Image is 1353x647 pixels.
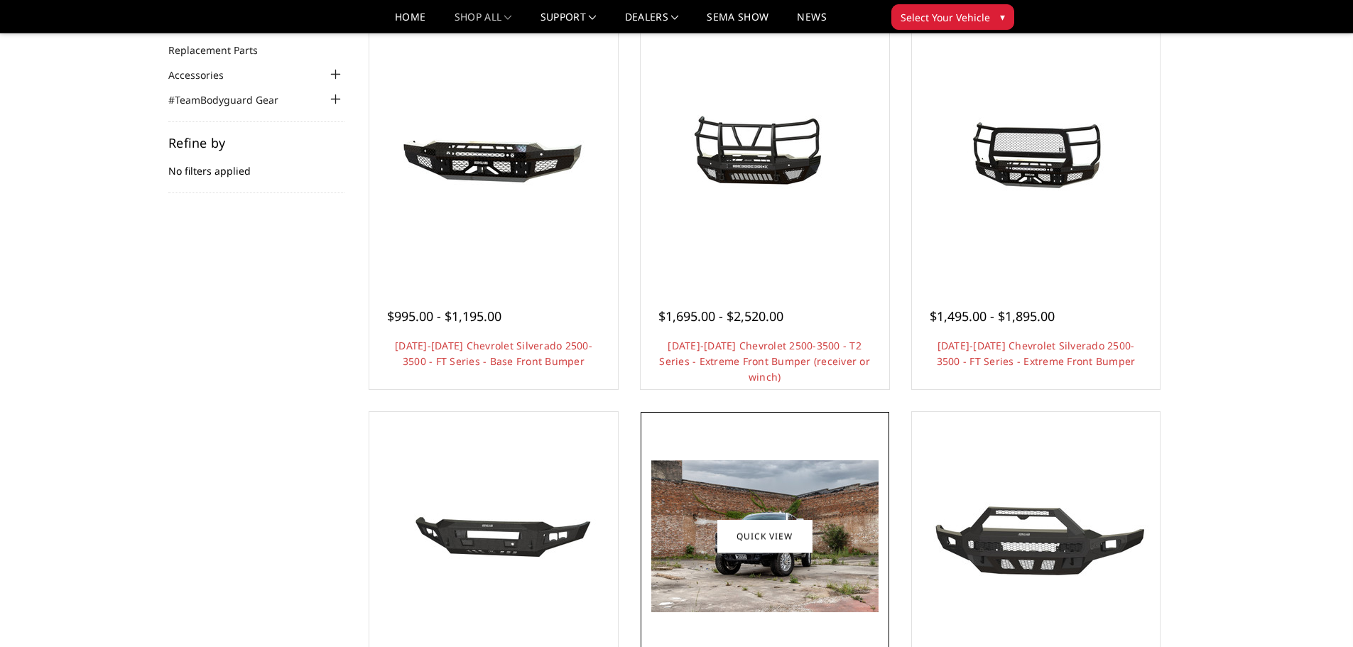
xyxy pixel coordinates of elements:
[168,67,241,82] a: Accessories
[717,519,813,553] a: Quick view
[707,12,768,33] a: SEMA Show
[168,92,296,107] a: #TeamBodyguard Gear
[168,136,344,193] div: No filters applied
[901,10,990,25] span: Select Your Vehicle
[168,136,344,149] h5: Refine by
[1282,579,1353,647] iframe: Chat Widget
[797,12,826,33] a: News
[373,36,614,278] a: 2020-2023 Chevrolet Silverado 2500-3500 - FT Series - Base Front Bumper 2020-2023 Chevrolet Silve...
[540,12,597,33] a: Support
[625,12,679,33] a: Dealers
[644,36,886,278] a: 2020-2023 Chevrolet 2500-3500 - T2 Series - Extreme Front Bumper (receiver or winch) 2020-2023 Ch...
[659,339,870,384] a: [DATE]-[DATE] Chevrolet 2500-3500 - T2 Series - Extreme Front Bumper (receiver or winch)
[168,43,276,58] a: Replacement Parts
[915,36,1157,278] a: 2020-2023 Chevrolet Silverado 2500-3500 - FT Series - Extreme Front Bumper 2020-2023 Chevrolet Si...
[930,308,1055,325] span: $1,495.00 - $1,895.00
[455,12,512,33] a: shop all
[395,339,592,368] a: [DATE]-[DATE] Chevrolet Silverado 2500-3500 - FT Series - Base Front Bumper
[891,4,1014,30] button: Select Your Vehicle
[387,308,501,325] span: $995.00 - $1,195.00
[658,308,783,325] span: $1,695.00 - $2,520.00
[1000,9,1005,24] span: ▾
[922,485,1149,587] img: 2020-2023 Chevrolet 2500-3500 - Freedom Series - Sport Front Bumper (non-winch)
[937,339,1136,368] a: [DATE]-[DATE] Chevrolet Silverado 2500-3500 - FT Series - Extreme Front Bumper
[395,12,425,33] a: Home
[651,460,879,612] img: 2020-2023 Chevrolet 2500-3500 - Freedom Series - Base Front Bumper (non-winch)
